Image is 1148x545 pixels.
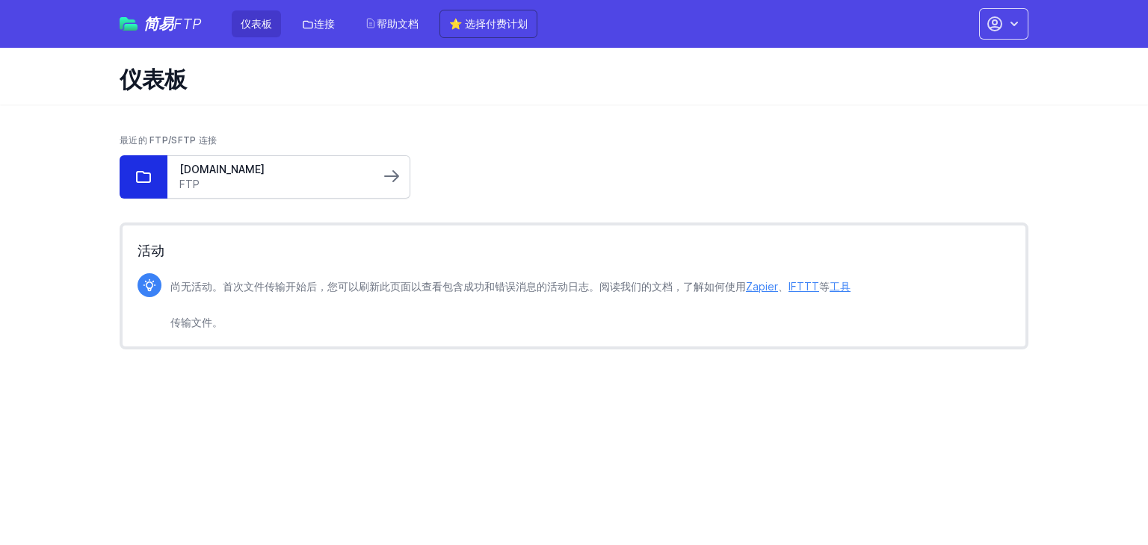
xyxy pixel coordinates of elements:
[120,66,187,93] font: 仪表板
[170,316,212,328] font: 传输文件
[314,17,335,30] font: 连接
[173,15,202,33] font: FTP
[212,316,223,328] font: 。
[439,10,537,38] a: ⭐ 选择付费计划
[449,17,528,30] font: ⭐ 选择付费计划
[179,178,200,190] font: FTP
[138,243,164,258] font: 活动
[179,162,368,177] a: [DOMAIN_NAME]
[232,10,281,37] a: 仪表板
[241,17,272,30] font: 仪表板
[778,280,789,293] font: 、
[356,10,428,37] a: 帮助文档
[293,10,344,37] a: 连接
[120,16,202,31] a: 简易FTP
[170,280,746,293] font: 尚无活动。首次文件传输开始后，您可以刷新此页面以查看包含成功和错误消息的活动日志。阅读我们的文档，了解如何使用
[830,280,851,293] a: 工具
[179,163,265,175] font: [DOMAIN_NAME]
[120,134,217,146] font: 最近的 FTP/SFTP 连接
[789,280,819,293] a: IFTTT
[179,177,368,192] a: FTP
[819,280,830,293] font: 等
[746,280,778,293] a: Zapier
[143,15,173,33] font: 简易
[120,17,138,31] img: easyftp_logo.png
[377,17,419,30] font: 帮助文档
